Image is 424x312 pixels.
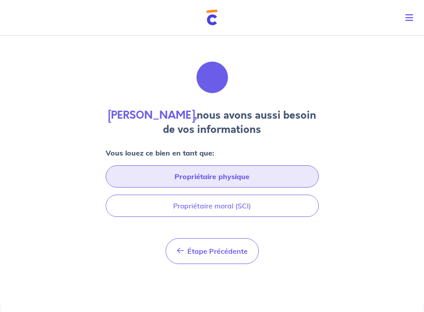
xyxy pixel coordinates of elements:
strong: [PERSON_NAME], [108,108,197,123]
button: Propriétaire moral (SCI) [106,195,319,217]
span: Étape Précédente [187,247,248,256]
button: Étape Précédente [166,238,259,264]
button: Toggle navigation [398,6,424,29]
strong: Vous louez ce bien en tant que: [106,148,214,157]
img: illu_document_signature.svg [188,53,236,101]
button: Propriétaire physique [106,165,319,188]
h4: nous avons aussi besoin de vos informations [106,108,319,137]
img: Cautioneo [206,10,218,25]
